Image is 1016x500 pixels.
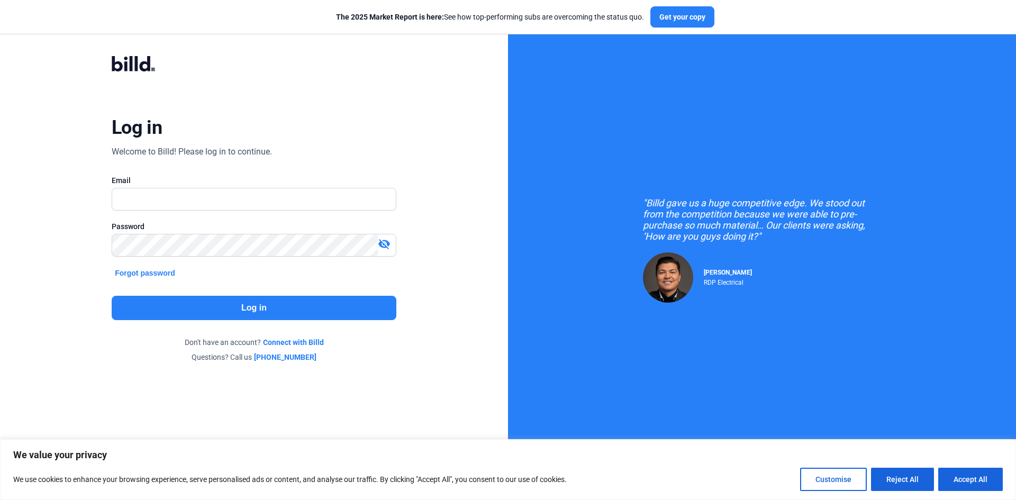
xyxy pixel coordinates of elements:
div: Email [112,175,396,186]
button: Reject All [871,468,934,491]
a: [PHONE_NUMBER] [254,352,316,362]
div: Welcome to Billd! Please log in to continue. [112,146,272,158]
button: Accept All [938,468,1003,491]
span: [PERSON_NAME] [704,269,752,276]
div: See how top-performing subs are overcoming the status quo. [336,12,644,22]
button: Get your copy [650,6,714,28]
button: Forgot password [112,267,178,279]
button: Customise [800,468,867,491]
p: We value your privacy [13,449,1003,461]
div: Log in [112,116,162,139]
button: Log in [112,296,396,320]
div: "Billd gave us a huge competitive edge. We stood out from the competition because we were able to... [643,197,881,242]
div: RDP Electrical [704,276,752,286]
img: Raul Pacheco [643,252,693,303]
mat-icon: visibility_off [378,238,391,250]
span: The 2025 Market Report is here: [336,13,444,21]
a: Connect with Billd [263,337,324,348]
div: Questions? Call us [112,352,396,362]
div: Password [112,221,396,232]
p: We use cookies to enhance your browsing experience, serve personalised ads or content, and analys... [13,473,567,486]
div: Don't have an account? [112,337,396,348]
